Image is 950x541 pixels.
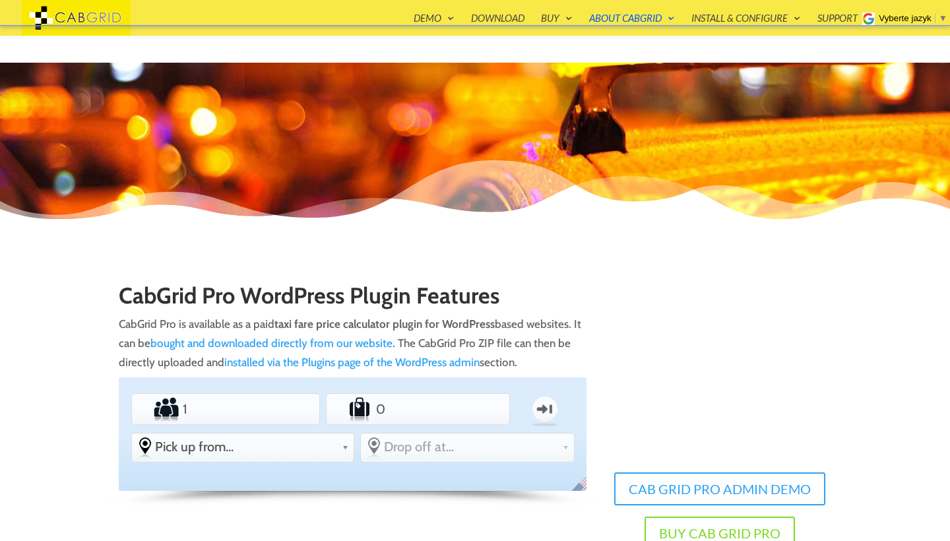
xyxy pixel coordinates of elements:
[614,472,825,505] a: Cab Grid Pro Admin Demo
[384,439,557,455] span: Drop off at...
[132,433,354,460] div: Select the place the starting address falls within
[329,396,373,422] label: Number of Suitcases
[150,336,393,350] a: bought and downloaded directly from our website
[133,396,179,422] label: Number of Passengers
[119,284,586,315] h1: CabGrid Pro WordPress Plugin Features
[518,390,573,428] label: One-way
[179,396,271,422] input: Number of Passengers
[119,315,586,372] p: CabGrid Pro is available as a paid based websites. It can be . The CabGrid Pro ZIP file can then ...
[373,396,462,422] input: Number of Suitcases
[361,433,574,460] div: Select the place the destination address is within
[155,439,336,455] span: Pick up from...
[274,317,495,331] strong: taxi fare price calculator plugin for WordPress
[608,336,831,462] iframe: What is Cab Grid?... Fare Price Calculator Plugin For Wordpress
[569,474,596,502] span: English
[224,356,480,369] a: installed via the Plugins page of the WordPress admin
